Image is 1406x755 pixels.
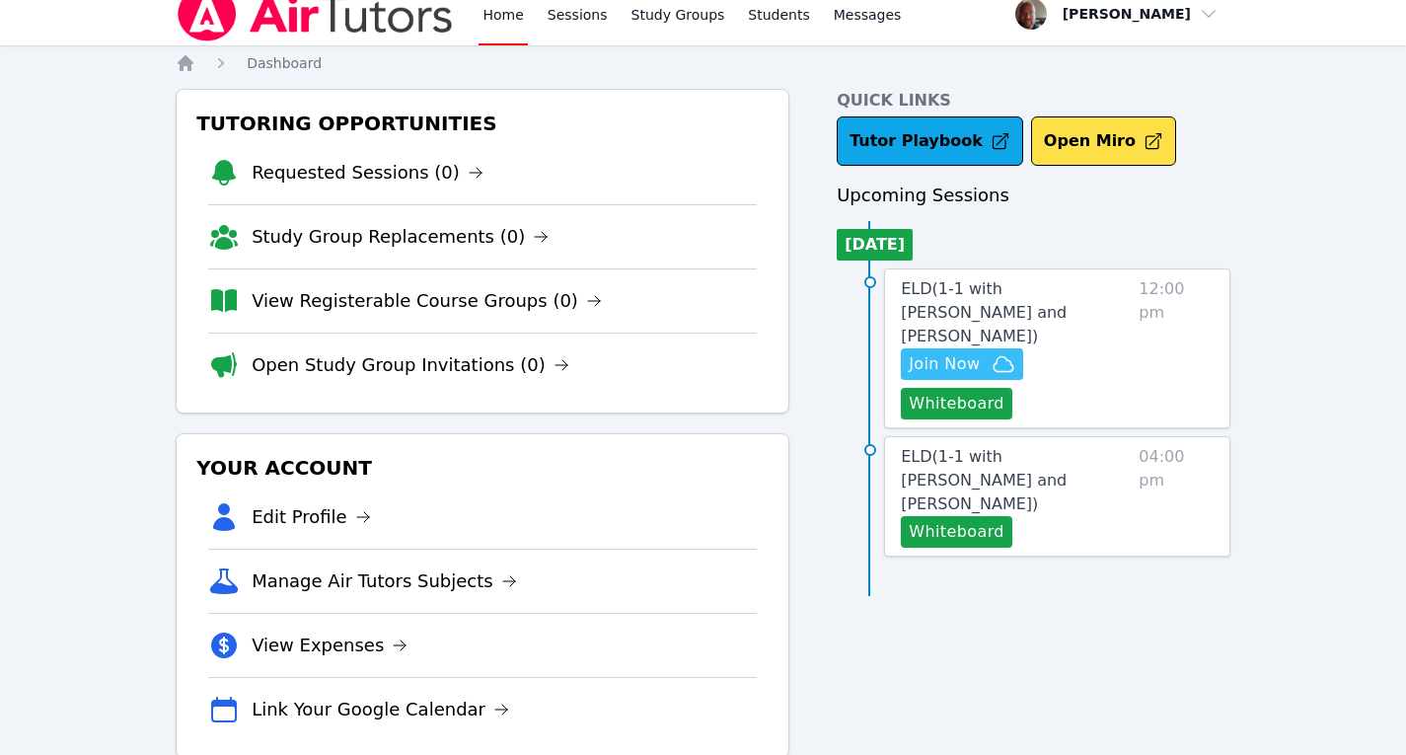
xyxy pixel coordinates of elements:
[834,5,902,25] span: Messages
[252,351,569,379] a: Open Study Group Invitations (0)
[252,159,483,187] a: Requested Sessions (0)
[252,696,509,723] a: Link Your Google Calendar
[837,116,1023,166] a: Tutor Playbook
[901,516,1012,548] button: Whiteboard
[901,447,1067,513] span: ELD ( 1-1 with [PERSON_NAME] and [PERSON_NAME] )
[909,352,980,376] span: Join Now
[252,632,407,659] a: View Expenses
[252,567,517,595] a: Manage Air Tutors Subjects
[1031,116,1176,166] button: Open Miro
[192,450,773,486] h3: Your Account
[837,89,1230,113] h4: Quick Links
[176,53,1230,73] nav: Breadcrumb
[1139,445,1214,548] span: 04:00 pm
[901,279,1067,345] span: ELD ( 1-1 with [PERSON_NAME] and [PERSON_NAME] )
[1139,277,1214,419] span: 12:00 pm
[192,106,773,141] h3: Tutoring Opportunities
[252,223,549,251] a: Study Group Replacements (0)
[837,229,913,261] li: [DATE]
[901,348,1023,380] button: Join Now
[901,445,1131,516] a: ELD(1-1 with [PERSON_NAME] and [PERSON_NAME])
[247,55,322,71] span: Dashboard
[901,277,1131,348] a: ELD(1-1 with [PERSON_NAME] and [PERSON_NAME])
[901,388,1012,419] button: Whiteboard
[252,287,602,315] a: View Registerable Course Groups (0)
[837,182,1230,209] h3: Upcoming Sessions
[247,53,322,73] a: Dashboard
[252,503,371,531] a: Edit Profile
